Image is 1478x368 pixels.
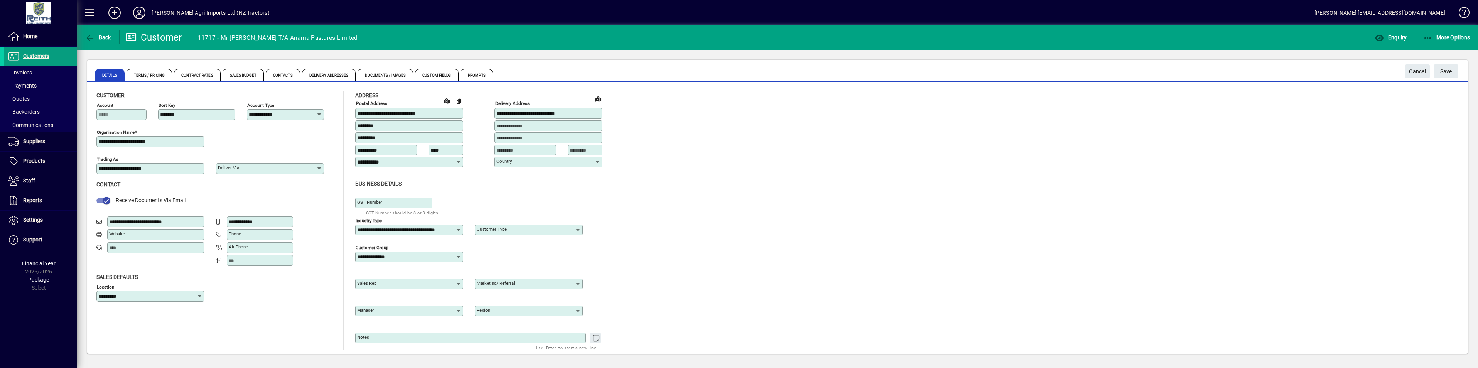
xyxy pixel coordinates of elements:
span: Back [85,34,111,41]
div: [PERSON_NAME] [EMAIL_ADDRESS][DOMAIN_NAME] [1314,7,1445,19]
span: Settings [23,217,43,223]
div: [PERSON_NAME] Agri-Imports Ltd (NZ Tractors) [152,7,270,19]
a: Products [4,152,77,171]
span: Financial Year [22,260,56,267]
span: Contact [96,181,120,187]
span: Communications [8,122,53,128]
a: Settings [4,211,77,230]
span: Prompts [461,69,493,81]
a: Backorders [4,105,77,118]
mat-label: Location [97,284,114,289]
mat-label: GST Number [357,199,382,205]
mat-label: Sort key [159,103,175,108]
span: Staff [23,177,35,184]
mat-label: Organisation name [97,130,135,135]
button: Add [102,6,127,20]
mat-label: Account [97,103,113,108]
mat-label: Notes [357,334,369,340]
div: 11717 - Mr [PERSON_NAME] T/A Anama Pastures Limited [198,32,358,44]
div: Customer [125,31,182,44]
span: Backorders [8,109,40,115]
a: Payments [4,79,77,92]
a: Knowledge Base [1453,2,1468,27]
a: Invoices [4,66,77,79]
a: Home [4,27,77,46]
span: Customer [96,92,125,98]
a: Suppliers [4,132,77,151]
span: Sales Budget [223,69,264,81]
span: Contacts [266,69,300,81]
span: Enquiry [1375,34,1407,41]
span: Products [23,158,45,164]
a: Staff [4,171,77,191]
span: Support [23,236,42,243]
span: Terms / Pricing [127,69,172,81]
span: Invoices [8,69,32,76]
button: Copy to Delivery address [453,95,465,107]
span: Details [95,69,125,81]
mat-label: Account Type [247,103,274,108]
mat-label: Industry type [356,218,382,223]
span: Suppliers [23,138,45,144]
span: Custom Fields [415,69,458,81]
span: ave [1440,65,1452,78]
a: Reports [4,191,77,210]
span: Documents / Images [358,69,413,81]
span: Cancel [1409,65,1426,78]
mat-label: Region [477,307,490,313]
mat-label: Website [109,231,125,236]
a: Support [4,230,77,250]
button: Back [83,30,113,44]
span: Business details [355,181,402,187]
span: Customers [23,53,49,59]
span: Quotes [8,96,30,102]
button: Cancel [1405,64,1430,78]
mat-hint: GST Number should be 8 or 9 digits [366,208,439,217]
mat-label: Marketing/ Referral [477,280,515,286]
button: Save [1434,64,1458,78]
span: Delivery Addresses [302,69,356,81]
mat-label: Manager [357,307,374,313]
a: Quotes [4,92,77,105]
span: Address [355,92,378,98]
a: View on map [440,95,453,107]
span: Sales defaults [96,274,138,280]
button: Profile [127,6,152,20]
mat-label: Customer type [477,226,507,232]
span: Home [23,33,37,39]
span: Payments [8,83,37,89]
button: Enquiry [1373,30,1409,44]
span: Receive Documents Via Email [116,197,186,203]
mat-label: Phone [229,231,241,236]
span: More Options [1423,34,1470,41]
span: Reports [23,197,42,203]
a: Communications [4,118,77,132]
app-page-header-button: Back [77,30,120,44]
span: Package [28,277,49,283]
span: Contract Rates [174,69,220,81]
a: View on map [592,93,604,105]
mat-label: Trading as [97,157,118,162]
mat-label: Country [496,159,512,164]
mat-label: Deliver via [218,165,239,170]
mat-label: Alt Phone [229,244,248,250]
mat-label: Sales rep [357,280,376,286]
button: More Options [1421,30,1472,44]
mat-label: Customer group [356,245,388,250]
mat-hint: Use 'Enter' to start a new line [536,343,596,352]
span: S [1440,68,1443,74]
